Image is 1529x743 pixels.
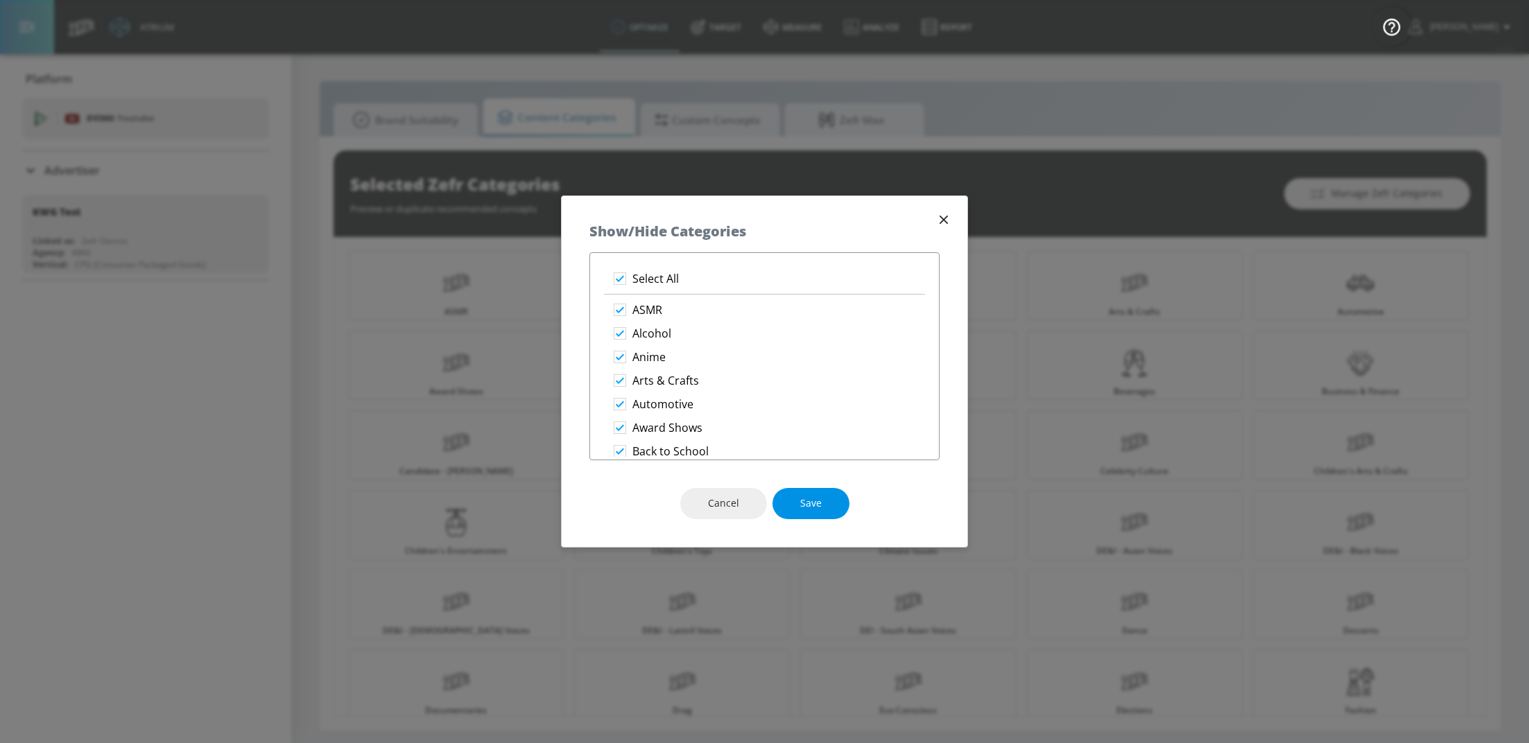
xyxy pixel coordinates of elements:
[632,397,693,412] p: Automotive
[632,350,666,365] p: Anime
[632,303,662,317] p: ASMR
[632,444,709,459] p: Back to School
[680,488,767,519] button: Cancel
[708,495,739,512] span: Cancel
[632,421,702,435] p: Award Shows
[632,374,699,388] p: Arts & Crafts
[800,495,822,512] span: Save
[1372,7,1411,46] button: Open Resource Center
[589,224,746,238] h5: Show/Hide Categories
[772,488,849,519] button: Save
[632,272,679,286] p: Select All
[632,326,671,341] p: Alcohol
